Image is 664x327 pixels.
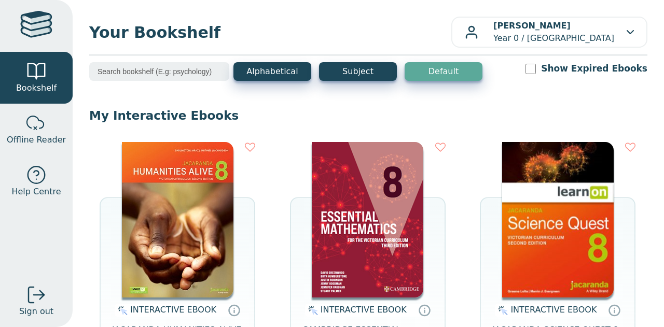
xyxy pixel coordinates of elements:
span: INTERACTIVE EBOOK [510,305,597,315]
img: interactive.svg [305,304,318,317]
input: Search bookshelf (E.g: psychology) [89,62,229,81]
p: Year 0 / [GEOGRAPHIC_DATA] [493,20,614,45]
a: Interactive eBooks are accessed online via the publisher’s portal. They contain interactive resou... [228,304,240,316]
span: Your Bookshelf [89,21,451,44]
img: bedfc1f2-ad15-45fb-9889-51f3863b3b8f.png [312,142,423,297]
b: [PERSON_NAME] [493,21,571,31]
button: Subject [319,62,397,81]
span: INTERACTIVE EBOOK [130,305,216,315]
img: fffb2005-5288-ea11-a992-0272d098c78b.png [502,142,614,297]
button: Alphabetical [233,62,311,81]
img: interactive.svg [495,304,508,317]
button: Default [405,62,482,81]
span: INTERACTIVE EBOOK [321,305,407,315]
a: Interactive eBooks are accessed online via the publisher’s portal. They contain interactive resou... [608,304,620,316]
img: interactive.svg [115,304,128,317]
a: Interactive eBooks are accessed online via the publisher’s portal. They contain interactive resou... [418,304,431,316]
span: Offline Reader [7,134,66,146]
p: My Interactive Ebooks [89,108,647,123]
img: bee2d5d4-7b91-e911-a97e-0272d098c78b.jpg [122,142,233,297]
label: Show Expired Ebooks [541,62,647,75]
span: Sign out [19,305,53,318]
span: Bookshelf [16,82,57,94]
button: [PERSON_NAME]Year 0 / [GEOGRAPHIC_DATA] [451,17,647,48]
span: Help Centre [11,186,61,198]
